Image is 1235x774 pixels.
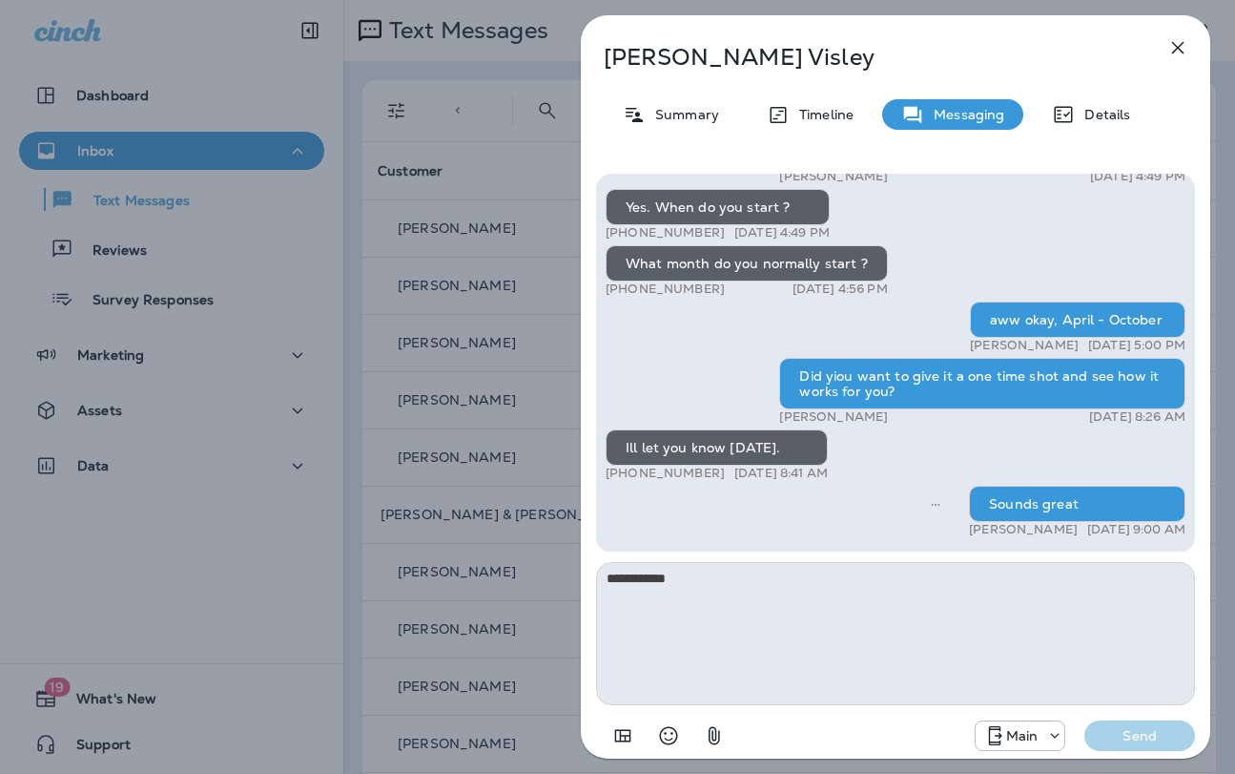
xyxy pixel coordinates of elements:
[646,107,719,122] p: Summary
[790,107,854,122] p: Timeline
[734,466,828,481] p: [DATE] 8:41 AM
[606,225,725,241] p: [PHONE_NUMBER]
[1087,522,1185,537] p: [DATE] 9:00 AM
[924,107,1004,122] p: Messaging
[606,189,830,225] div: Yes. When do you start ?
[976,724,1065,747] div: +1 (817) 482-3792
[606,466,725,481] p: [PHONE_NUMBER]
[604,44,1124,71] p: [PERSON_NAME] Visley
[1075,107,1130,122] p: Details
[779,169,888,184] p: [PERSON_NAME]
[792,282,888,297] p: [DATE] 4:56 PM
[970,302,1185,338] div: aww okay, April - October
[1006,728,1039,743] p: Main
[606,282,725,297] p: [PHONE_NUMBER]
[779,409,888,425] p: [PERSON_NAME]
[734,225,830,241] p: [DATE] 4:49 PM
[1090,169,1185,184] p: [DATE] 4:49 PM
[606,429,828,466] div: Ill let you know [DATE].
[969,486,1185,522] div: Sounds great
[969,522,1078,537] p: [PERSON_NAME]
[606,245,888,282] div: What month do you normally start ?
[604,717,642,755] button: Add in a premade template
[649,717,688,755] button: Select an emoji
[931,494,940,512] span: Sent
[1088,338,1185,353] p: [DATE] 5:00 PM
[779,358,1185,409] div: Did yiou want to give it a one time shot and see how it works for you?
[970,338,1079,353] p: [PERSON_NAME]
[1089,409,1185,425] p: [DATE] 8:26 AM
